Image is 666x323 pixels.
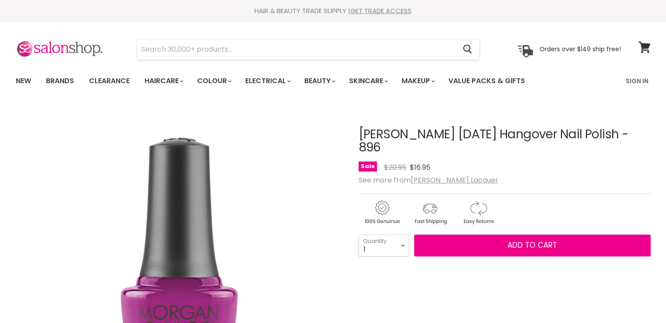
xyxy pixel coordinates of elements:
[384,162,406,172] span: $20.95
[359,235,409,256] select: Quantity
[539,45,621,53] p: Orders over $149 ship free!
[620,72,654,90] a: Sign In
[414,235,651,256] button: Add to cart
[137,39,480,60] form: Product
[9,68,576,94] ul: Main menu
[9,72,38,90] a: New
[359,175,498,185] span: See more from
[411,175,498,185] a: [PERSON_NAME] Lacquer
[138,72,189,90] a: Haircare
[350,6,412,15] a: GET TRADE ACCESS
[82,72,136,90] a: Clearance
[359,161,377,172] span: Sale
[342,72,393,90] a: Skincare
[359,128,651,155] h1: [PERSON_NAME] [DATE] Hangover Nail Polish - 896
[298,72,341,90] a: Beauty
[410,162,430,172] span: $16.95
[507,240,557,250] span: Add to cart
[5,7,662,15] div: HAIR & BEAUTY TRADE SUPPLY |
[359,199,405,226] img: genuine.gif
[407,199,453,226] img: shipping.gif
[455,199,501,226] img: returns.gif
[137,39,456,60] input: Search
[442,72,532,90] a: Value Packs & Gifts
[190,72,237,90] a: Colour
[5,68,662,94] nav: Main
[239,72,296,90] a: Electrical
[456,39,479,60] button: Search
[395,72,440,90] a: Makeup
[39,72,81,90] a: Brands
